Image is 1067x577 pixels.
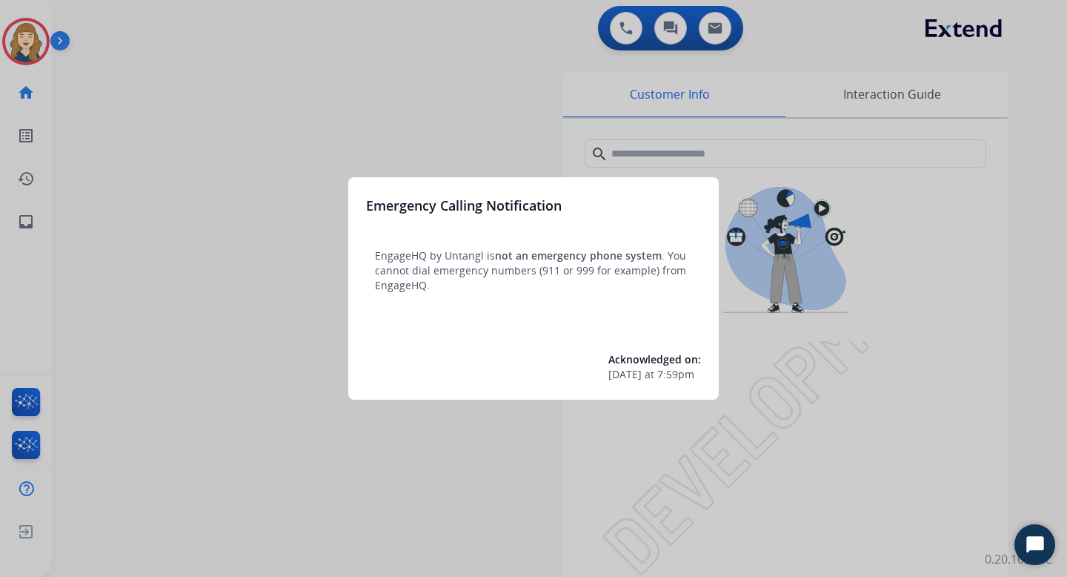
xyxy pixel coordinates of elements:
button: Start Chat [1014,524,1055,565]
p: 0.20.1027RC [985,550,1052,568]
span: 7:59pm [657,367,694,382]
p: EngageHQ by Untangl is . You cannot dial emergency numbers (911 or 999 for example) from EngageHQ. [375,248,692,293]
span: [DATE] [608,367,642,382]
span: Acknowledged on: [608,352,701,366]
span: not an emergency phone system [495,248,662,263]
div: at [608,367,701,382]
h3: Emergency Calling Notification [366,195,562,216]
svg: Open Chat [1025,535,1046,555]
